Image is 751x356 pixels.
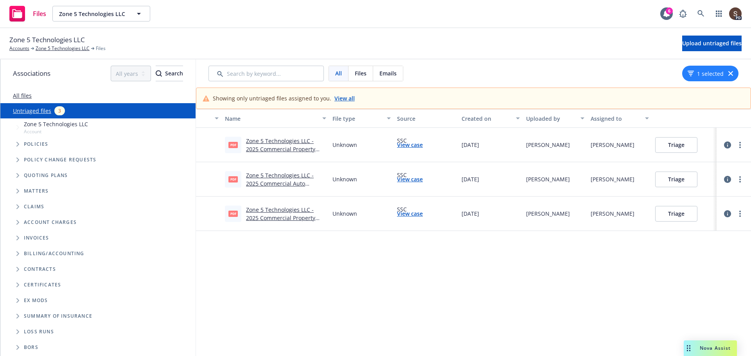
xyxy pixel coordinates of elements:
[228,211,238,216] span: pdf
[9,35,85,45] span: Zone 5 Technologies LLC
[24,345,38,350] span: BORs
[24,220,77,225] span: Account charges
[735,175,745,184] a: more
[688,70,724,78] button: 1 selected
[24,173,68,178] span: Quoting plans
[208,66,324,81] input: Search by keyword...
[334,94,355,102] a: View all
[33,11,46,17] span: Files
[684,340,737,356] button: Nova Assist
[52,6,150,21] button: Zone 5 Technologies LLC
[693,6,709,21] a: Search
[397,141,423,149] a: View case
[228,142,238,148] span: pdf
[526,209,570,218] div: [PERSON_NAME]
[54,106,65,115] div: 3
[462,114,511,123] div: Created on
[591,209,634,218] div: [PERSON_NAME]
[156,70,162,77] svg: Search
[213,94,355,102] div: Showing only untriaged files assigned to you.
[156,66,183,81] div: Search
[24,298,48,303] span: Ex Mods
[6,3,49,25] a: Files
[379,69,397,77] span: Emails
[397,209,423,218] a: View case
[0,118,196,246] div: Tree Example
[526,141,570,149] div: [PERSON_NAME]
[24,267,56,272] span: Contracts
[246,206,315,230] a: Zone 5 Technologies LLC - 2025 Commercial Property Policy.pdf
[96,45,106,52] span: Files
[735,140,745,150] a: more
[13,68,50,79] span: Associations
[682,36,742,51] button: Upload untriaged files
[24,314,92,318] span: Summary of insurance
[462,141,479,149] span: [DATE]
[682,39,742,47] span: Upload untriaged files
[36,45,90,52] a: Zone 5 Technologies LLC
[156,66,183,81] button: SearchSearch
[588,109,652,128] button: Assigned to
[711,6,727,21] a: Switch app
[729,7,742,20] img: photo
[24,204,44,209] span: Claims
[462,175,479,183] span: [DATE]
[225,114,318,123] div: Name
[24,128,88,135] span: Account
[24,157,96,162] span: Policy change requests
[329,109,394,128] button: File type
[675,6,691,21] a: Report a Bug
[24,120,88,128] span: Zone 5 Technologies LLC
[397,175,423,183] a: View case
[355,69,367,77] span: Files
[666,7,673,14] div: 6
[246,137,315,161] a: Zone 5 Technologies LLC - 2025 Commercial Property Endorsement.pdf
[458,109,523,128] button: Created on
[655,206,697,222] button: Triage
[735,209,745,218] a: more
[59,10,127,18] span: Zone 5 Technologies LLC
[0,246,196,355] div: Folder Tree Example
[228,176,238,182] span: pdf
[655,172,697,187] button: Triage
[591,141,634,149] div: [PERSON_NAME]
[684,340,694,356] div: Drag to move
[222,109,329,128] button: Name
[246,172,314,195] a: Zone 5 Technologies LLC - 2025 Commercial Auto Policy.pdf
[332,114,382,123] div: File type
[526,175,570,183] div: [PERSON_NAME]
[13,92,32,99] a: All files
[24,142,49,147] span: Policies
[335,69,342,77] span: All
[523,109,588,128] button: Uploaded by
[24,236,49,240] span: Invoices
[9,45,29,52] a: Accounts
[700,345,731,351] span: Nova Assist
[394,109,458,128] button: Source
[13,107,51,115] a: Untriaged files
[591,175,634,183] div: [PERSON_NAME]
[24,251,84,256] span: Billing/Accounting
[591,114,640,123] div: Assigned to
[24,189,49,193] span: Matters
[655,137,697,153] button: Triage
[397,114,455,123] div: Source
[24,283,61,287] span: Certificates
[462,209,479,218] span: [DATE]
[526,114,576,123] div: Uploaded by
[24,329,54,334] span: Loss Runs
